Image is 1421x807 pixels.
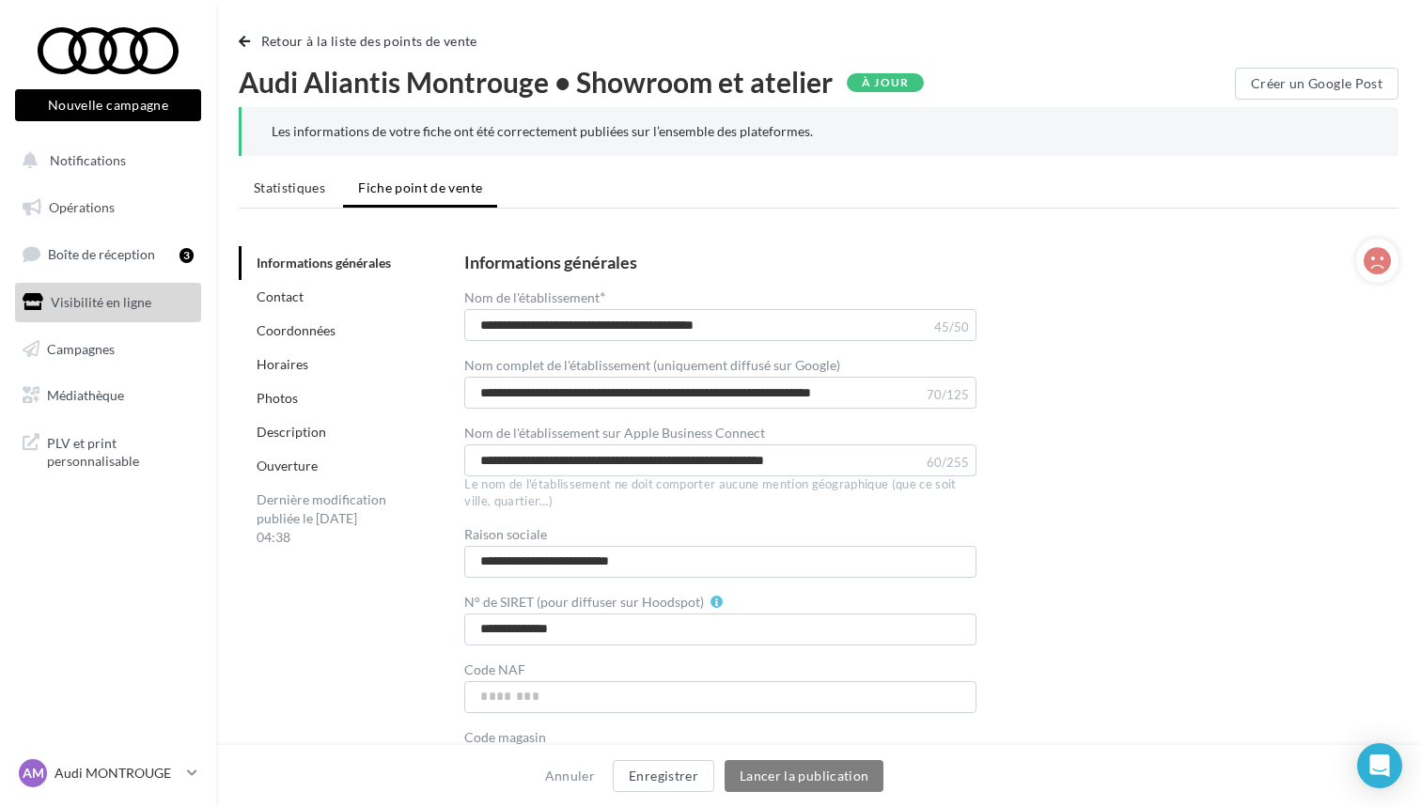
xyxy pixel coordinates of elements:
span: Notifications [50,152,126,168]
button: Annuler [538,765,602,787]
span: Campagnes [47,340,115,356]
span: Statistiques [254,179,325,195]
span: Audi Aliantis Montrouge • Showroom et atelier [239,68,833,96]
label: 70/125 [927,389,969,401]
div: Le nom de l'établissement ne doit comporter aucune mention géographique (que ce soit ville, quart... [464,476,976,510]
span: AM [23,764,44,783]
button: Enregistrer [613,760,714,792]
div: Open Intercom Messenger [1357,743,1402,788]
a: Informations générales [257,255,391,271]
span: PLV et print personnalisable [47,430,194,471]
a: Médiathèque [11,376,205,415]
div: 3 [180,248,194,263]
a: Coordonnées [257,322,336,338]
a: Photos [257,390,298,406]
p: Audi MONTROUGE [55,764,180,783]
label: Raison sociale [464,528,547,541]
a: Boîte de réception3 [11,234,205,274]
button: Notifications [11,141,197,180]
label: Nom complet de l'établissement (uniquement diffusé sur Google) [464,359,840,372]
a: Horaires [257,356,308,372]
a: PLV et print personnalisable [11,423,205,478]
a: Opérations [11,188,205,227]
span: Boîte de réception [48,246,155,262]
a: Contact [257,288,304,304]
div: À jour [847,73,924,92]
div: Les informations de votre fiche ont été correctement publiées sur l’ensemble des plateformes. [272,122,1368,141]
label: Nom de l'établissement [464,289,605,304]
button: Nouvelle campagne [15,89,201,121]
div: Dernière modification publiée le [DATE] 04:38 [239,483,408,554]
label: 60/255 [927,457,969,469]
button: Lancer la publication [725,760,883,792]
label: Code NAF [464,663,525,676]
span: Médiathèque [47,387,124,403]
a: Description [257,424,326,440]
label: Nom de l'établissement sur Apple Business Connect [464,427,765,440]
button: Retour à la liste des points de vente [239,30,485,53]
label: 45/50 [934,321,969,334]
span: Opérations [49,199,115,215]
span: Retour à la liste des points de vente [261,33,477,49]
a: Ouverture [257,458,318,473]
button: Créer un Google Post [1235,68,1398,100]
label: N° de SIRET (pour diffuser sur Hoodspot) [464,596,704,609]
label: Code magasin [464,731,546,744]
div: Informations générales [464,254,637,271]
a: Campagnes [11,330,205,369]
a: AM Audi MONTROUGE [15,755,201,791]
a: Visibilité en ligne [11,283,205,322]
span: Visibilité en ligne [51,294,151,310]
